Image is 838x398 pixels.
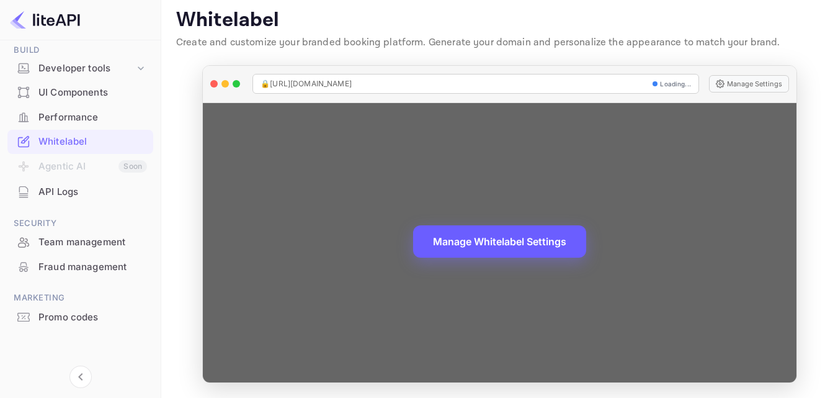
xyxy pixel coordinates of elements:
[7,106,153,129] a: Performance
[7,230,153,253] a: Team management
[7,255,153,279] div: Fraud management
[261,78,352,89] span: 🔒 [URL][DOMAIN_NAME]
[10,10,80,30] img: LiteAPI logo
[7,130,153,153] a: Whitelabel
[38,310,147,325] div: Promo codes
[176,35,823,50] p: Create and customize your branded booking platform. Generate your domain and personalize the appe...
[7,130,153,154] div: Whitelabel
[38,185,147,199] div: API Logs
[38,86,147,100] div: UI Components
[413,225,586,258] button: Manage Whitelabel Settings
[709,75,789,93] button: Manage Settings
[38,61,135,76] div: Developer tools
[7,305,153,330] div: Promo codes
[7,255,153,278] a: Fraud management
[38,235,147,250] div: Team management
[7,230,153,255] div: Team management
[7,81,153,104] a: UI Components
[7,81,153,105] div: UI Components
[38,111,147,125] div: Performance
[7,180,153,203] a: API Logs
[38,260,147,274] div: Fraud management
[7,58,153,79] div: Developer tools
[7,291,153,305] span: Marketing
[7,180,153,204] div: API Logs
[7,305,153,328] a: Promo codes
[7,106,153,130] div: Performance
[7,43,153,57] span: Build
[69,366,92,388] button: Collapse navigation
[7,217,153,230] span: Security
[176,8,823,33] p: Whitelabel
[660,79,691,89] span: Loading...
[38,135,147,149] div: Whitelabel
